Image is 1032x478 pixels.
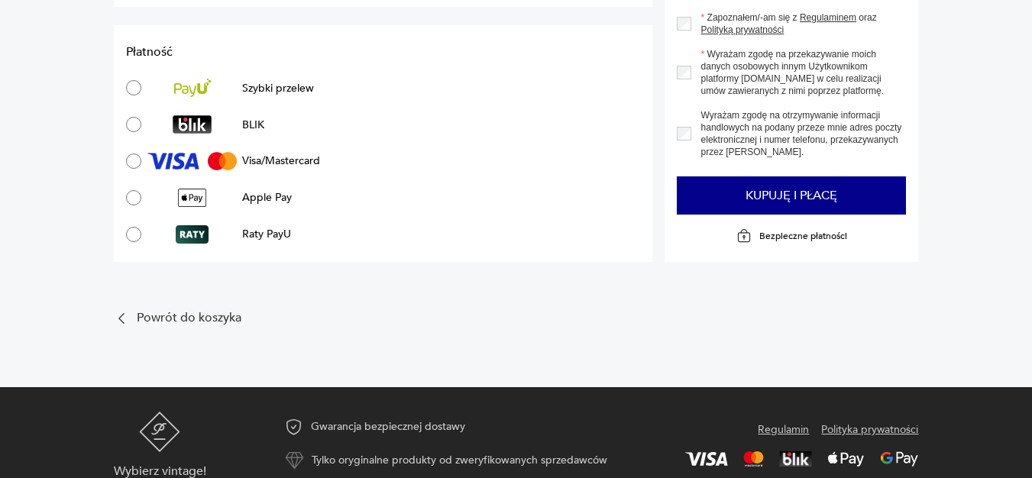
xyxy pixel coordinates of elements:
[779,451,812,467] img: BLIK
[285,451,304,470] img: Ikona autentyczności
[285,418,303,436] img: Ikona gwarancji
[126,190,141,205] input: Apple PayApple Pay
[126,227,141,242] input: Raty PayURaty PayU
[242,190,292,205] p: Apple Pay
[880,451,918,467] img: Google Pay
[311,418,465,435] p: Gwarancja bezpiecznej dostawy
[147,152,237,170] img: Visa/Mastercard
[677,176,906,215] button: Kupuję i płacę
[800,12,856,23] a: Regulaminem
[736,228,752,244] img: Ikona kłódki
[821,421,918,439] a: Polityka prywatności
[312,452,607,469] p: Tylko oryginalne produkty od zweryfikowanych sprzedawców
[701,24,785,35] a: Polityką prywatności
[139,412,180,452] img: Patyna - sklep z meblami i dekoracjami vintage
[137,313,241,323] p: Powrót do koszyka
[242,81,314,95] p: Szybki przelew
[126,44,641,60] h2: Płatność
[242,118,264,132] p: BLIK
[126,80,141,95] input: Szybki przelewSzybki przelew
[759,230,847,242] p: Bezpieczne płatności
[685,452,728,466] img: Visa
[827,451,865,467] img: Apple Pay
[126,153,141,169] input: Visa/MastercardVisa/Mastercard
[758,421,809,439] a: Regulamin
[691,48,906,97] label: Wyrażam zgodę na przekazywanie moich danych osobowych innym Użytkownikom platformy [DOMAIN_NAME] ...
[114,311,653,326] a: Powrót do koszyka
[691,109,906,158] label: Wyrażam zgodę na otrzymywanie informacji handlowych na podany przeze mnie adres poczty elektronic...
[126,117,141,132] input: BLIKBLIK
[691,11,906,36] label: Zapoznałem/-am się z oraz
[743,451,764,467] img: Mastercard
[178,189,207,207] img: Apple Pay
[114,466,206,476] p: Wybierz vintage!
[242,227,291,241] p: Raty PayU
[176,225,209,244] img: Raty PayU
[174,79,211,97] img: Szybki przelew
[173,115,212,134] img: BLIK
[242,153,320,168] p: Visa/Mastercard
